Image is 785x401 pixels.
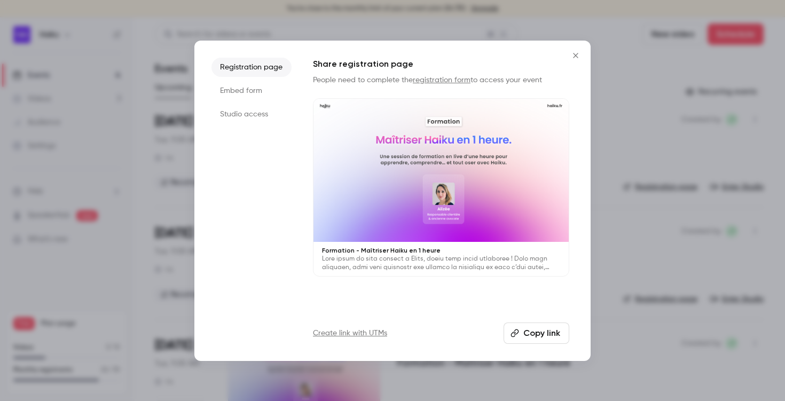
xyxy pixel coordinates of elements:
a: Create link with UTMs [313,328,387,339]
a: registration form [413,76,470,84]
button: Close [565,45,586,66]
p: People need to complete the to access your event [313,75,569,85]
h1: Share registration page [313,58,569,70]
li: Studio access [211,105,292,124]
a: Formation - Maîtriser Haiku en 1 heureLore ipsum do sita consect a Elits, doeiu temp incid utlabo... [313,98,569,277]
p: Formation - Maîtriser Haiku en 1 heure [322,246,560,255]
li: Registration page [211,58,292,77]
li: Embed form [211,81,292,100]
button: Copy link [504,323,569,344]
p: Lore ipsum do sita consect a Elits, doeiu temp incid utlaboree ! Dolo magn aliquaen, admi veni qu... [322,255,560,272]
